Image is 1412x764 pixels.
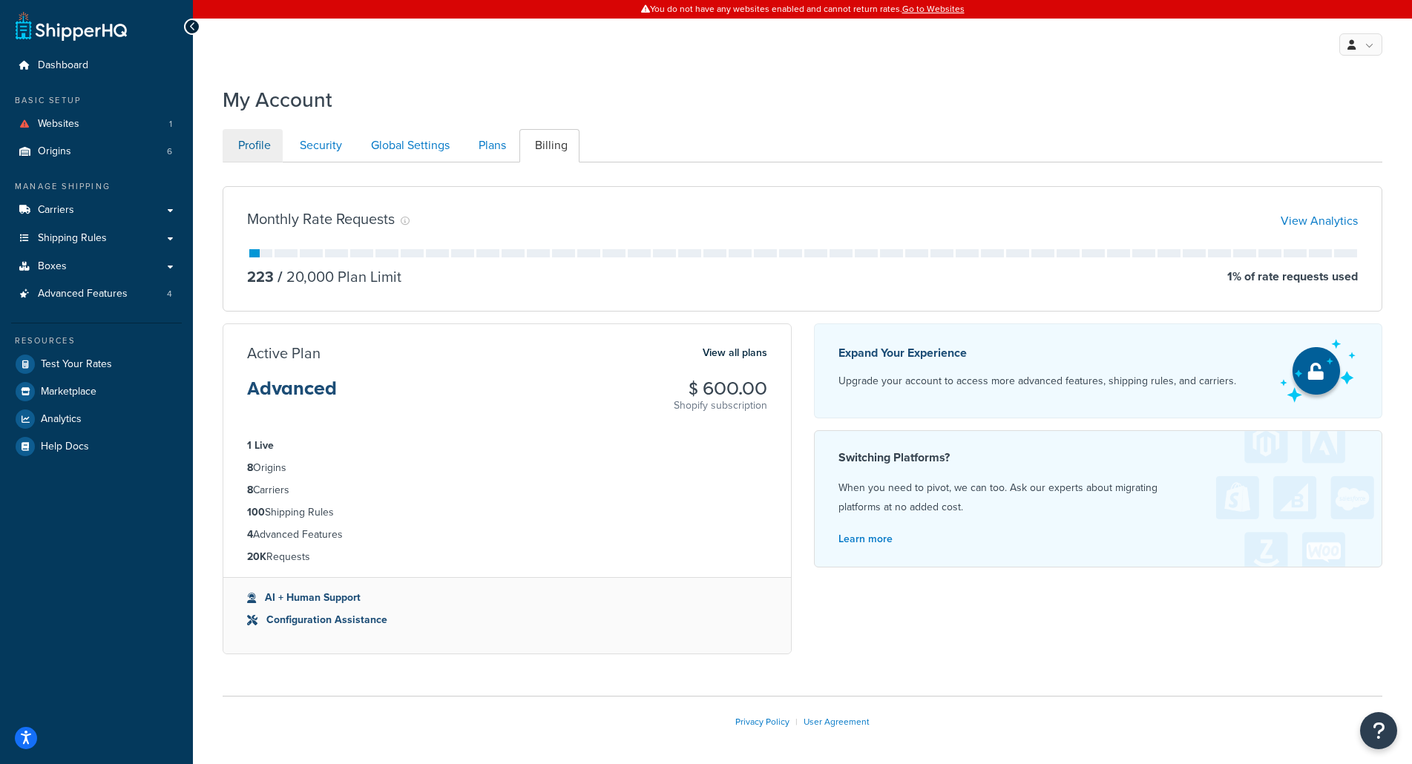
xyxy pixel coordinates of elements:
[11,111,182,138] a: Websites 1
[247,379,337,410] h3: Advanced
[247,504,265,520] strong: 100
[247,482,253,498] strong: 8
[1227,266,1358,287] p: 1 % of rate requests used
[38,118,79,131] span: Websites
[838,531,893,547] a: Learn more
[11,378,182,405] a: Marketplace
[38,232,107,245] span: Shipping Rules
[11,180,182,193] div: Manage Shipping
[1281,212,1358,229] a: View Analytics
[169,118,172,131] span: 1
[38,288,128,300] span: Advanced Features
[11,280,182,308] li: Advanced Features
[284,129,354,162] a: Security
[38,145,71,158] span: Origins
[247,527,253,542] strong: 4
[674,379,767,398] h3: $ 600.00
[11,138,182,165] a: Origins 6
[11,351,182,378] a: Test Your Rates
[902,2,965,16] a: Go to Websites
[838,478,1359,517] p: When you need to pivot, we can too. Ask our experts about migrating platforms at no added cost.
[247,266,274,287] p: 223
[247,612,767,628] li: Configuration Assistance
[247,211,395,227] h3: Monthly Rate Requests
[223,85,332,114] h1: My Account
[38,260,67,273] span: Boxes
[167,288,172,300] span: 4
[838,449,1359,467] h4: Switching Platforms?
[247,482,767,498] li: Carriers
[11,280,182,308] a: Advanced Features 4
[41,358,112,371] span: Test Your Rates
[1360,712,1397,749] button: Open Resource Center
[11,225,182,252] a: Shipping Rules
[11,335,182,347] div: Resources
[795,715,798,728] span: |
[247,438,274,453] strong: 1 Live
[247,345,321,361] h3: Active Plan
[838,371,1236,392] p: Upgrade your account to access more advanced features, shipping rules, and carriers.
[247,549,266,564] strong: 20K
[804,715,870,728] a: User Agreement
[11,111,182,138] li: Websites
[703,343,767,363] a: View all plans
[838,343,1236,363] p: Expand Your Experience
[11,94,182,107] div: Basic Setup
[355,129,462,162] a: Global Settings
[463,129,518,162] a: Plans
[11,197,182,224] a: Carriers
[278,266,283,288] span: /
[274,266,401,287] p: 20,000 Plan Limit
[519,129,579,162] a: Billing
[11,138,182,165] li: Origins
[674,398,767,413] p: Shopify subscription
[223,129,283,162] a: Profile
[247,590,767,606] li: AI + Human Support
[11,253,182,280] a: Boxes
[16,11,127,41] a: ShipperHQ Home
[247,460,253,475] strong: 8
[247,549,767,565] li: Requests
[247,527,767,543] li: Advanced Features
[38,204,74,217] span: Carriers
[247,460,767,476] li: Origins
[38,59,88,72] span: Dashboard
[11,52,182,79] a: Dashboard
[167,145,172,158] span: 6
[41,386,96,398] span: Marketplace
[41,413,82,426] span: Analytics
[247,504,767,521] li: Shipping Rules
[41,441,89,453] span: Help Docs
[735,715,789,728] a: Privacy Policy
[814,323,1383,418] a: Expand Your Experience Upgrade your account to access more advanced features, shipping rules, and...
[11,406,182,432] a: Analytics
[11,433,182,460] a: Help Docs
